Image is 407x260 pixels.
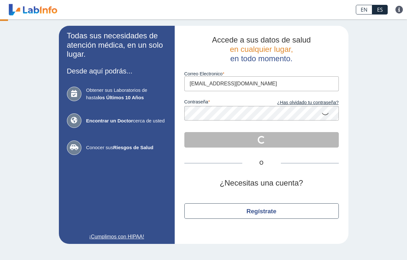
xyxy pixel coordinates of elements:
h2: ¿Necesitas una cuenta? [184,178,339,188]
label: Correo Electronico [184,71,339,76]
h2: Todas sus necesidades de atención médica, en un solo lugar. [67,31,167,59]
a: ¿Has olvidado tu contraseña? [262,99,339,106]
span: Accede a sus datos de salud [212,35,311,44]
button: Regístrate [184,203,339,219]
a: ¡Cumplimos con HIPAA! [67,233,167,241]
span: en todo momento. [230,54,292,63]
a: ES [372,5,388,14]
span: en cualquier lugar, [230,45,293,53]
b: Encontrar un Doctor [86,118,133,123]
a: EN [356,5,372,14]
h3: Desde aquí podrás... [67,67,167,75]
span: O [242,159,281,167]
span: cerca de usted [86,117,167,125]
span: Obtener sus Laboratorios de hasta [86,87,167,101]
span: Conocer sus [86,144,167,151]
b: los Últimos 10 Años [98,95,144,100]
label: contraseña [184,99,262,106]
b: Riesgos de Salud [113,145,153,150]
